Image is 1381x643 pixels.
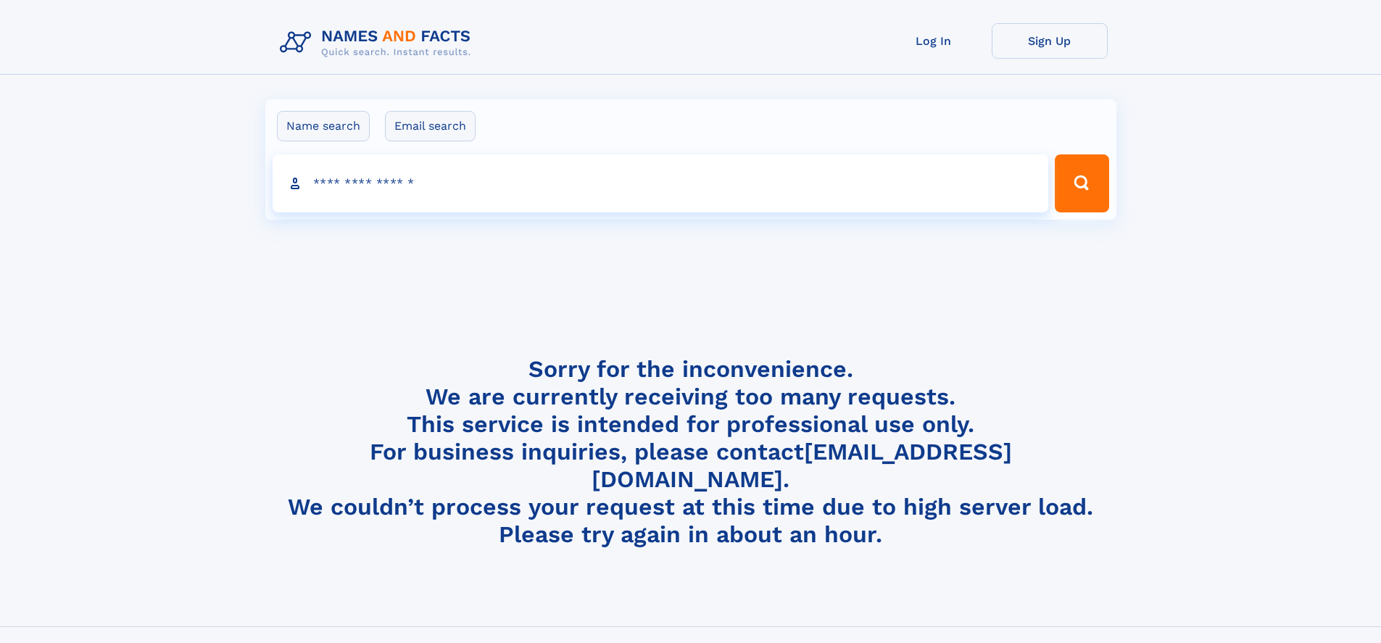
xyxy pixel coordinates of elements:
[592,438,1012,493] a: [EMAIL_ADDRESS][DOMAIN_NAME]
[1055,154,1108,212] button: Search Button
[876,23,992,59] a: Log In
[992,23,1108,59] a: Sign Up
[274,23,483,62] img: Logo Names and Facts
[273,154,1049,212] input: search input
[277,111,370,141] label: Name search
[385,111,476,141] label: Email search
[274,355,1108,549] h4: Sorry for the inconvenience. We are currently receiving too many requests. This service is intend...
